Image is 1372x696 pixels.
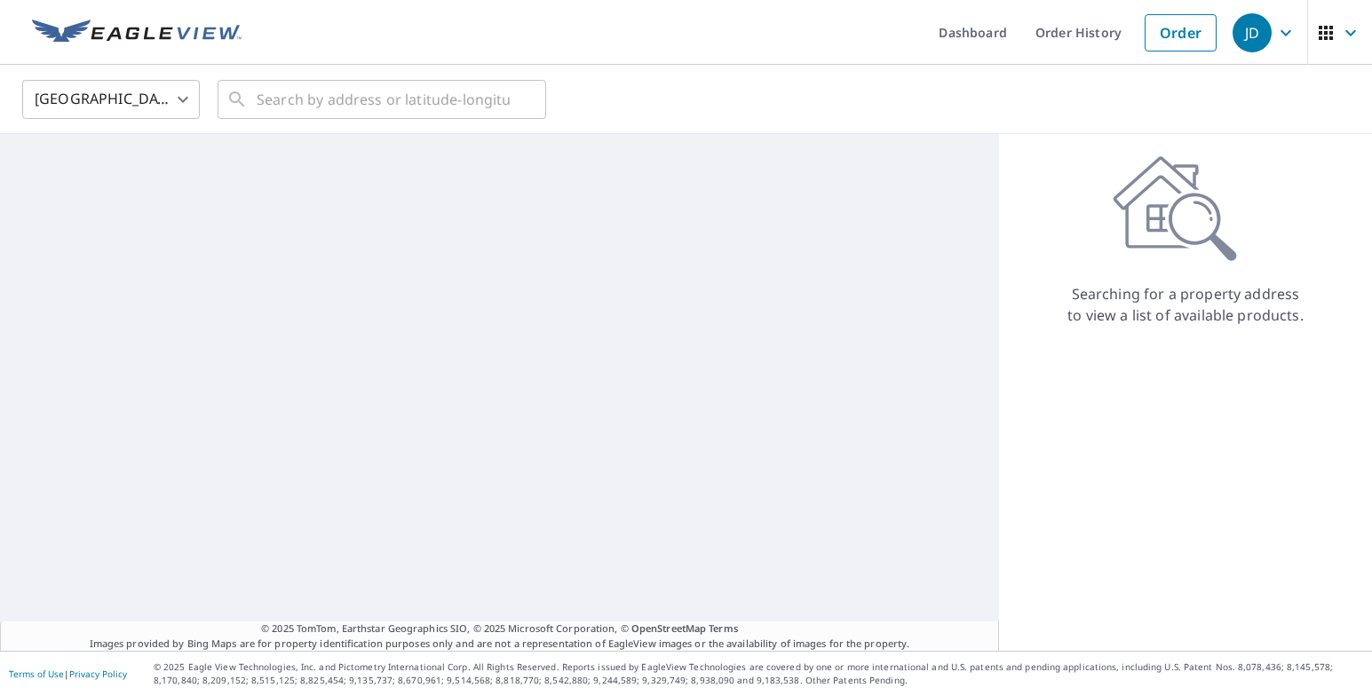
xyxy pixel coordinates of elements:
[1067,283,1305,326] p: Searching for a property address to view a list of available products.
[257,75,510,124] input: Search by address or latitude-longitude
[9,668,64,680] a: Terms of Use
[22,75,200,124] div: [GEOGRAPHIC_DATA]
[261,621,738,637] span: © 2025 TomTom, Earthstar Geographics SIO, © 2025 Microsoft Corporation, ©
[1145,14,1217,51] a: Order
[69,668,127,680] a: Privacy Policy
[32,20,242,46] img: EV Logo
[631,621,706,635] a: OpenStreetMap
[154,660,1363,687] p: © 2025 Eagle View Technologies, Inc. and Pictometry International Corp. All Rights Reserved. Repo...
[709,621,738,635] a: Terms
[1233,13,1272,52] div: JD
[9,668,127,679] p: |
